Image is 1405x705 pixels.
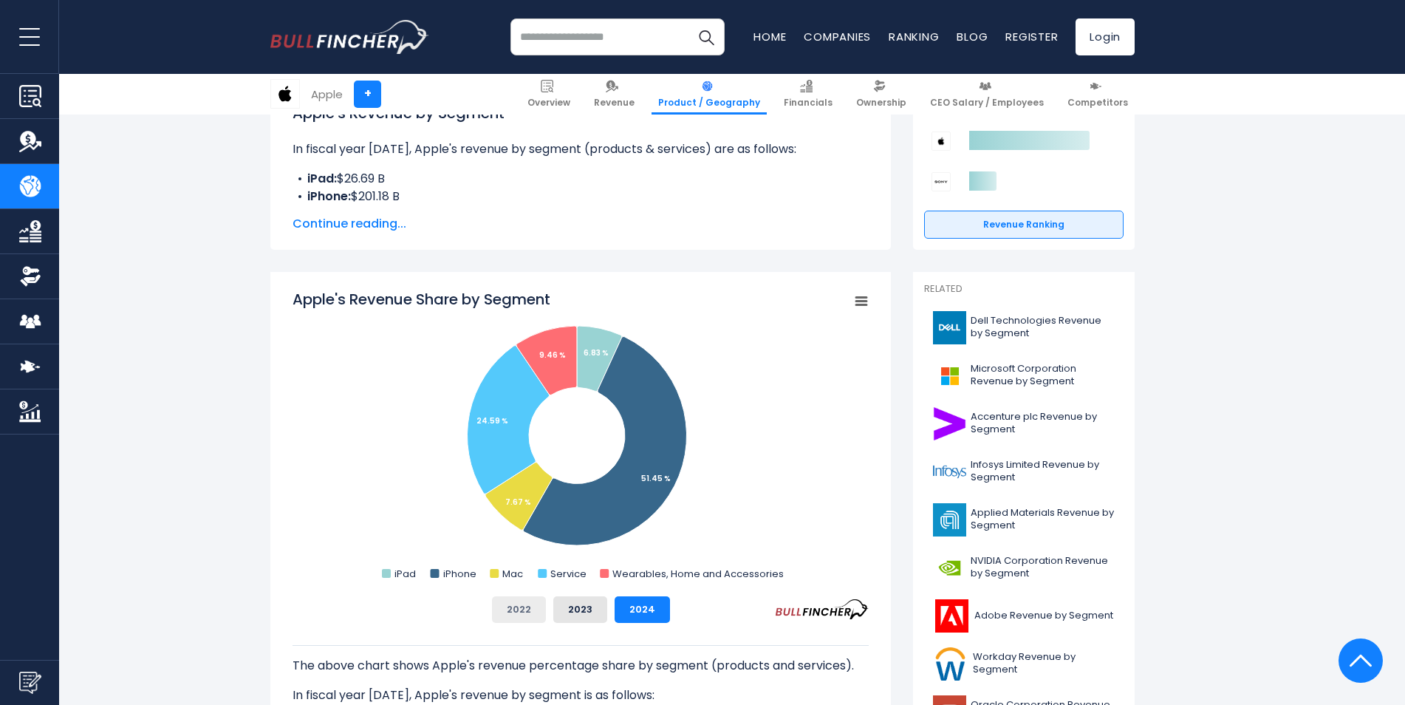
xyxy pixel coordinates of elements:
[971,507,1115,532] span: Applied Materials Revenue by Segment
[293,188,869,205] li: $201.18 B
[924,644,1124,684] a: Workday Revenue by Segment
[1005,29,1058,44] a: Register
[293,657,869,675] p: The above chart shows Apple's revenue percentage share by segment (products and services).
[553,596,607,623] button: 2023
[933,599,970,633] img: ADBE logo
[293,289,550,310] tspan: Apple's Revenue Share by Segment
[924,548,1124,588] a: NVIDIA Corporation Revenue by Segment
[957,29,988,44] a: Blog
[394,567,416,581] text: iPad
[924,596,1124,636] a: Adobe Revenue by Segment
[293,289,869,585] svg: Apple's Revenue Share by Segment
[924,403,1124,444] a: Accenture plc Revenue by Segment
[1061,74,1135,115] a: Competitors
[933,407,966,440] img: ACN logo
[924,307,1124,348] a: Dell Technologies Revenue by Segment
[270,20,429,54] a: Go to homepage
[804,29,871,44] a: Companies
[587,74,641,115] a: Revenue
[293,687,869,704] p: In fiscal year [DATE], Apple's revenue by segment is as follows:
[307,188,351,205] b: iPhone:
[612,567,784,581] text: Wearables, Home and Accessories
[973,651,1115,676] span: Workday Revenue by Segment
[492,596,546,623] button: 2022
[502,567,523,581] text: Mac
[443,567,476,581] text: iPhone
[594,97,635,109] span: Revenue
[924,283,1124,296] p: Related
[933,455,966,488] img: INFY logo
[784,97,833,109] span: Financials
[271,80,299,108] img: AAPL logo
[307,170,337,187] b: iPad:
[971,411,1115,436] span: Accenture plc Revenue by Segment
[641,473,671,484] tspan: 51.45 %
[753,29,786,44] a: Home
[293,215,869,233] span: Continue reading...
[270,20,429,54] img: bullfincher logo
[930,97,1044,109] span: CEO Salary / Employees
[924,355,1124,396] a: Microsoft Corporation Revenue by Segment
[293,140,869,158] p: In fiscal year [DATE], Apple's revenue by segment (products & services) are as follows:
[933,311,966,344] img: DELL logo
[777,74,839,115] a: Financials
[584,347,609,358] tspan: 6.83 %
[652,74,767,115] a: Product / Geography
[924,500,1124,540] a: Applied Materials Revenue by Segment
[931,172,951,191] img: Sony Group Corporation competitors logo
[850,74,913,115] a: Ownership
[971,363,1115,388] span: Microsoft Corporation Revenue by Segment
[293,170,869,188] li: $26.69 B
[856,97,906,109] span: Ownership
[923,74,1050,115] a: CEO Salary / Employees
[19,265,41,287] img: Ownership
[924,452,1124,492] a: Infosys Limited Revenue by Segment
[311,86,343,103] div: Apple
[615,596,670,623] button: 2024
[354,81,381,108] a: +
[1076,18,1135,55] a: Login
[931,132,951,151] img: Apple competitors logo
[933,359,966,392] img: MSFT logo
[658,97,760,109] span: Product / Geography
[527,97,570,109] span: Overview
[933,503,966,537] img: AMAT logo
[521,74,577,115] a: Overview
[550,567,587,581] text: Service
[539,350,566,361] tspan: 9.46 %
[971,555,1115,580] span: NVIDIA Corporation Revenue by Segment
[933,647,968,681] img: WDAY logo
[476,415,508,426] tspan: 24.59 %
[688,18,725,55] button: Search
[974,610,1113,622] span: Adobe Revenue by Segment
[933,551,966,585] img: NVDA logo
[924,211,1124,239] a: Revenue Ranking
[971,459,1115,484] span: Infosys Limited Revenue by Segment
[505,497,531,508] tspan: 7.67 %
[1067,97,1128,109] span: Competitors
[971,315,1115,340] span: Dell Technologies Revenue by Segment
[889,29,939,44] a: Ranking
